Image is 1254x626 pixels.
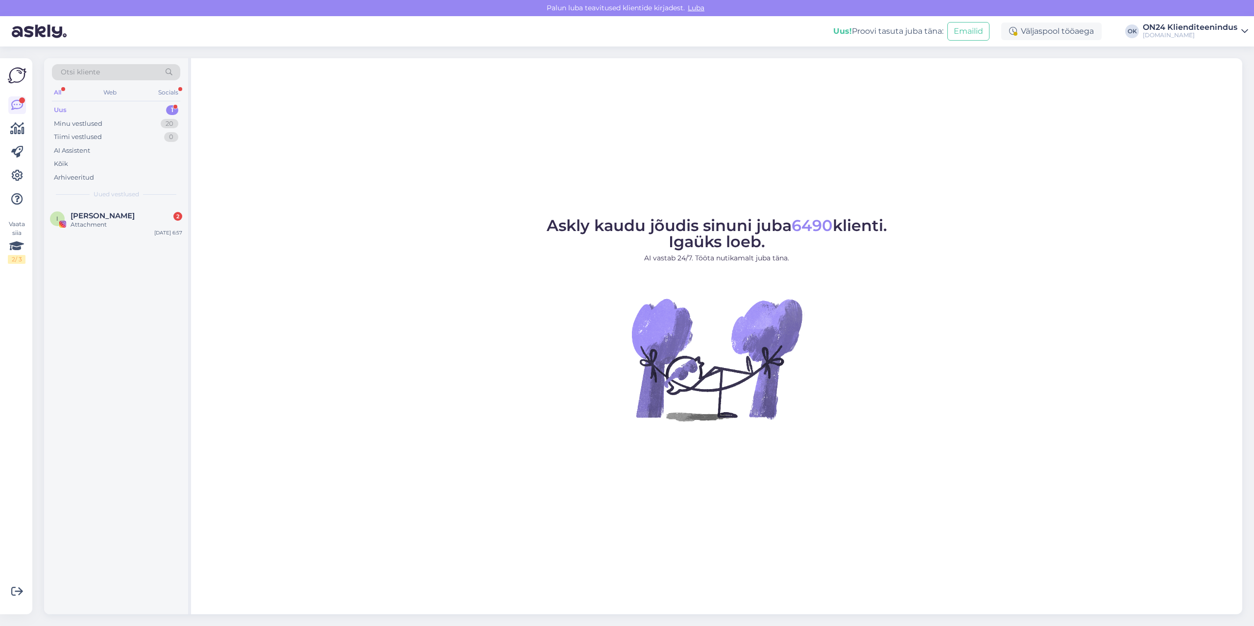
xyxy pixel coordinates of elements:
[792,216,833,235] span: 6490
[154,229,182,236] div: [DATE] 6:57
[166,105,178,115] div: 1
[1001,23,1102,40] div: Väljaspool tööaega
[833,26,852,36] b: Uus!
[1143,23,1248,39] a: ON24 Klienditeenindus[DOMAIN_NAME]
[547,216,887,251] span: Askly kaudu jõudis sinuni juba klienti. Igaüks loeb.
[173,212,182,221] div: 2
[94,190,139,199] span: Uued vestlused
[71,220,182,229] div: Attachment
[8,66,26,85] img: Askly Logo
[161,119,178,129] div: 20
[1125,24,1139,38] div: OK
[8,255,25,264] div: 2 / 3
[54,159,68,169] div: Kõik
[54,132,102,142] div: Tiimi vestlused
[101,86,119,99] div: Web
[685,3,707,12] span: Luba
[1143,23,1237,31] div: ON24 Klienditeenindus
[54,173,94,183] div: Arhiveeritud
[947,22,989,41] button: Emailid
[164,132,178,142] div: 0
[71,211,135,220] span: Irina
[156,86,180,99] div: Socials
[628,271,805,447] img: No Chat active
[833,25,943,37] div: Proovi tasuta juba täna:
[1143,31,1237,39] div: [DOMAIN_NAME]
[54,146,90,156] div: AI Assistent
[61,67,100,77] span: Otsi kliente
[52,86,63,99] div: All
[8,220,25,264] div: Vaata siia
[54,105,67,115] div: Uus
[56,215,58,222] span: I
[54,119,102,129] div: Minu vestlused
[547,253,887,263] p: AI vastab 24/7. Tööta nutikamalt juba täna.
